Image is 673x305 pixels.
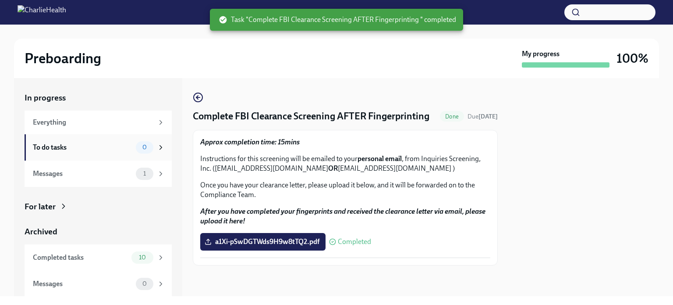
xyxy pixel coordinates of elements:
[33,118,153,127] div: Everything
[137,280,152,287] span: 0
[137,144,152,151] span: 0
[200,138,300,146] strong: Approx completion time: 15mins
[25,161,172,187] a: Messages1
[134,254,151,261] span: 10
[25,244,172,271] a: Completed tasks10
[440,113,464,120] span: Done
[25,92,172,104] a: In progress
[468,113,498,120] span: Due
[358,154,402,163] strong: personal email
[33,169,132,179] div: Messages
[478,113,498,120] strong: [DATE]
[33,143,132,152] div: To do tasks
[25,111,172,134] a: Everything
[200,207,485,225] strong: After you have completed your fingerprints and received the clearance letter via email, please up...
[25,201,56,212] div: For later
[18,5,66,19] img: CharlieHealth
[25,271,172,297] a: Messages0
[25,201,172,212] a: For later
[25,134,172,161] a: To do tasks0
[25,226,172,237] a: Archived
[33,279,132,289] div: Messages
[193,110,429,123] h4: Complete FBI Clearance Screening AFTER Fingerprinting
[33,253,128,262] div: Completed tasks
[138,170,151,177] span: 1
[219,15,456,25] span: Task "Complete FBI Clearance Screening AFTER Fingerprinting " completed
[522,49,560,59] strong: My progress
[206,237,319,246] span: a1Xi-pSwDGTWds9H9w8tTQ2.pdf
[328,164,338,172] strong: OR
[200,154,490,173] p: Instructions for this screening will be emailed to your , from Inquiries Screening, Inc. ([EMAIL_...
[200,180,490,200] p: Once you have your clearance letter, please upload it below, and it will be forwarded on to the C...
[468,112,498,121] span: September 6th, 2025 09:00
[200,233,326,251] label: a1Xi-pSwDGTWds9H9w8tTQ2.pdf
[616,50,648,66] h3: 100%
[338,238,371,245] span: Completed
[25,50,101,67] h2: Preboarding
